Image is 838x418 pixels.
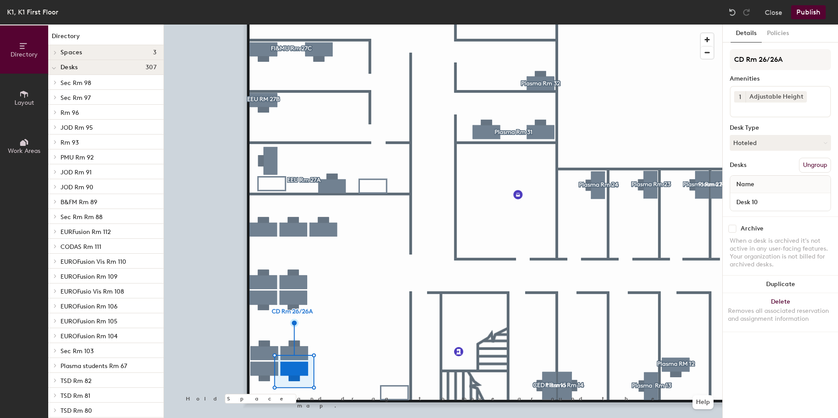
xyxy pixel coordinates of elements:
[791,5,826,19] button: Publish
[60,392,90,400] span: TSD Rm 81
[732,196,829,208] input: Unnamed desk
[60,243,101,251] span: CODAS Rm 111
[60,79,91,87] span: Sec Rm 98
[60,49,82,56] span: Spaces
[60,362,127,370] span: Plasma students Rm 67
[60,377,92,385] span: TSD Rm 82
[60,184,93,191] span: JOD Rm 90
[60,258,126,266] span: EUROFusion Vis Rm 110
[732,177,759,192] span: Name
[742,8,751,17] img: Redo
[11,51,38,58] span: Directory
[60,109,79,117] span: Rm 96
[60,169,92,176] span: JOD Rm 91
[153,49,156,56] span: 3
[60,303,117,310] span: EUROFusion Rm 106
[730,135,831,151] button: Hoteled
[60,64,78,71] span: Desks
[739,92,741,102] span: 1
[146,64,156,71] span: 307
[60,288,124,295] span: EUROFusio Vis Rm 108
[728,8,737,17] img: Undo
[8,147,40,155] span: Work Areas
[60,407,92,414] span: TSD Rm 80
[730,75,831,82] div: Amenities
[60,94,91,102] span: Sec Rm 97
[730,162,746,169] div: Desks
[60,333,117,340] span: EUROFusion Rm 104
[730,237,831,269] div: When a desk is archived it's not active in any user-facing features. Your organization is not bil...
[799,158,831,173] button: Ungroup
[60,228,111,236] span: EURFusion Rm 112
[723,276,838,293] button: Duplicate
[741,225,763,232] div: Archive
[60,273,117,280] span: EUROFusion Rm 109
[762,25,794,43] button: Policies
[730,124,831,131] div: Desk Type
[48,32,163,45] h1: Directory
[765,5,782,19] button: Close
[60,347,94,355] span: Sec Rm 103
[692,395,714,409] button: Help
[60,213,103,221] span: Sec Rm Rm 88
[60,318,117,325] span: EUROFusion Rm 105
[7,7,58,18] div: K1, K1 First Floor
[60,124,93,131] span: JOD Rm 95
[728,307,833,323] div: Removes all associated reservation and assignment information
[60,139,79,146] span: Rm 93
[60,198,97,206] span: B&FM Rm 89
[60,154,94,161] span: PMU Rm 92
[723,293,838,332] button: DeleteRemoves all associated reservation and assignment information
[746,91,807,103] div: Adjustable Height
[14,99,34,106] span: Layout
[731,25,762,43] button: Details
[734,91,746,103] button: 1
